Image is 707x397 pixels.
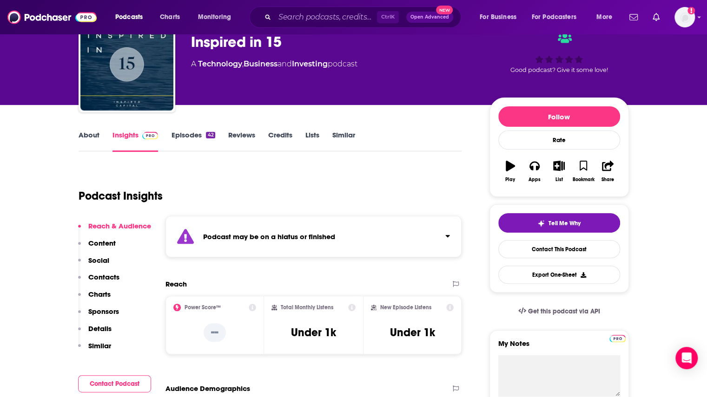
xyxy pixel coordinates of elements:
button: Show profile menu [674,7,695,27]
span: , [242,59,244,68]
button: Play [498,155,522,188]
span: Podcasts [115,11,143,24]
p: Sponsors [88,307,119,316]
span: For Podcasters [532,11,576,24]
div: List [555,177,563,182]
h2: New Episode Listens [380,304,431,311]
p: Reach & Audience [88,221,151,230]
h3: Under 1k [291,325,336,339]
a: Get this podcast via API [511,300,608,323]
button: open menu [590,10,624,25]
img: Podchaser Pro [142,132,159,139]
button: Charts [78,290,111,307]
span: More [596,11,612,24]
span: Ctrl K [377,11,399,23]
div: Apps [529,177,541,182]
button: open menu [192,10,243,25]
h2: Audience Demographics [165,384,250,393]
a: Investing [292,59,328,68]
input: Search podcasts, credits, & more... [275,10,377,25]
button: tell me why sparkleTell Me Why [498,213,620,233]
span: Open Advanced [410,15,449,20]
button: Social [78,256,109,273]
button: Reach & Audience [78,221,151,239]
button: open menu [109,10,155,25]
img: User Profile [674,7,695,27]
h3: Under 1k [390,325,435,339]
div: Open Intercom Messenger [675,347,698,369]
button: Contacts [78,273,119,290]
button: Sponsors [78,307,119,324]
button: open menu [526,10,590,25]
img: Podchaser - Follow, Share and Rate Podcasts [7,8,97,26]
span: For Business [480,11,516,24]
button: Apps [522,155,547,188]
p: Details [88,324,112,333]
strong: Podcast may be on a hiatus or finished [203,232,335,241]
img: tell me why sparkle [537,220,545,227]
h1: Podcast Insights [79,189,163,203]
label: My Notes [498,339,620,355]
p: -- [204,323,226,342]
div: 42 [206,132,215,138]
span: and [278,59,292,68]
div: Rate [498,130,620,150]
button: Bookmark [571,155,595,188]
p: Contacts [88,273,119,281]
span: Monitoring [198,11,231,24]
button: Similar [78,341,111,358]
p: Content [88,239,116,247]
a: Business [244,59,278,68]
button: open menu [473,10,528,25]
span: Logged in as cmand-s [674,7,695,27]
button: Export One-Sheet [498,266,620,284]
div: Bookmark [572,177,594,182]
button: Content [78,239,116,256]
button: Follow [498,106,620,127]
span: New [436,6,453,14]
img: Podchaser Pro [609,335,626,342]
span: Get this podcast via API [528,307,600,315]
p: Similar [88,341,111,350]
a: Show notifications dropdown [626,9,641,25]
a: Credits [268,130,292,152]
section: Click to expand status details [165,216,462,257]
button: List [547,155,571,188]
img: Inspired in 15 [80,18,173,111]
h2: Reach [165,280,187,288]
a: About [79,130,99,152]
a: Contact This Podcast [498,240,620,258]
div: Search podcasts, credits, & more... [258,7,470,28]
a: Episodes42 [171,130,215,152]
a: Pro website [609,333,626,342]
svg: Add a profile image [687,7,695,14]
a: Similar [332,130,355,152]
a: Charts [154,10,185,25]
div: Share [601,177,614,182]
button: Open AdvancedNew [406,12,453,23]
h2: Total Monthly Listens [281,304,333,311]
span: Good podcast? Give it some love! [510,66,608,73]
a: Show notifications dropdown [649,9,663,25]
div: Play [505,177,515,182]
p: Social [88,256,109,265]
span: Charts [160,11,180,24]
a: Reviews [228,130,255,152]
a: Lists [305,130,319,152]
button: Details [78,324,112,341]
a: Technology [198,59,242,68]
div: Good podcast? Give it some love! [489,24,629,82]
a: InsightsPodchaser Pro [112,130,159,152]
button: Share [595,155,620,188]
span: Tell Me Why [548,220,581,227]
button: Contact Podcast [78,375,151,392]
h2: Power Score™ [185,304,221,311]
p: Charts [88,290,111,299]
div: A podcast [191,59,357,70]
